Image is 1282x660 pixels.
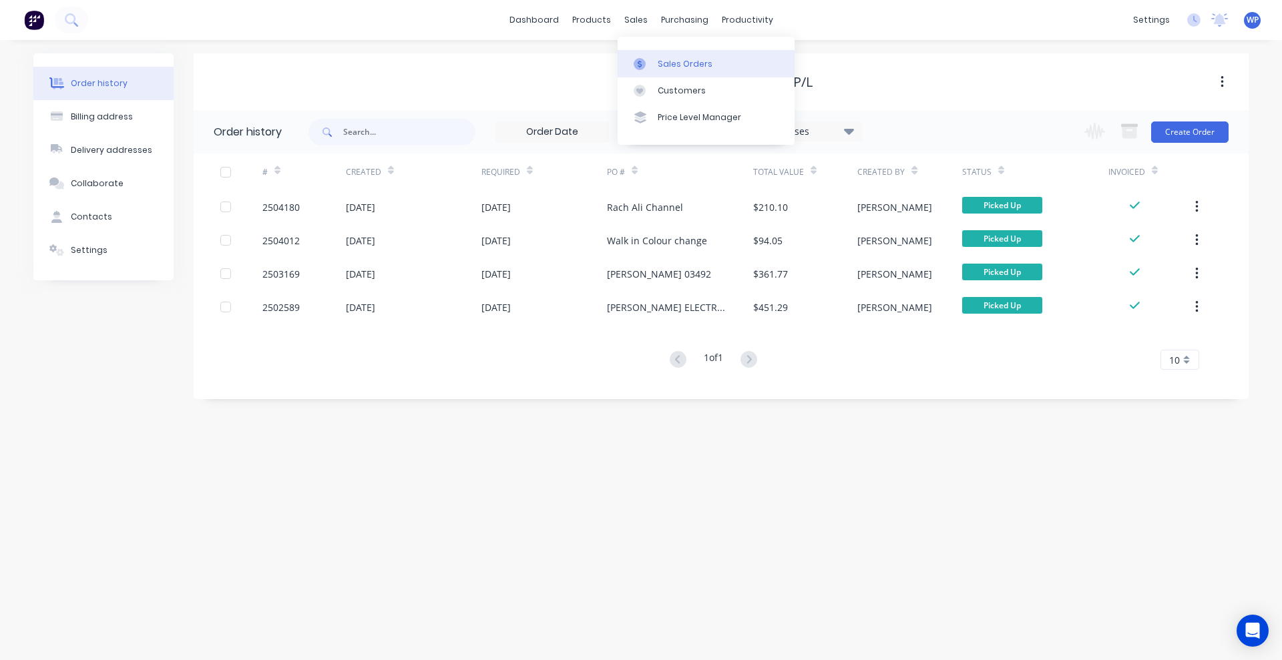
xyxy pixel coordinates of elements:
div: 2504180 [262,200,300,214]
div: 1 of 1 [704,350,723,370]
div: [DATE] [346,234,375,248]
a: Sales Orders [618,50,795,77]
div: settings [1126,10,1177,30]
div: Customers [658,85,706,97]
div: Order history [71,77,128,89]
div: [PERSON_NAME] [857,300,932,314]
div: [DATE] [481,200,511,214]
button: Order history [33,67,174,100]
div: 2504012 [262,234,300,248]
div: [PERSON_NAME] [857,234,932,248]
div: Total Value [753,153,857,190]
div: Created [346,153,481,190]
div: Created By [857,153,961,190]
span: Picked Up [962,230,1042,247]
div: # [262,153,346,190]
button: Contacts [33,200,174,234]
div: [PERSON_NAME] [857,200,932,214]
div: Walk in Colour change [607,234,707,248]
div: Open Intercom Messenger [1237,615,1269,647]
div: purchasing [654,10,715,30]
div: Required [481,166,520,178]
input: Order Date [496,122,608,142]
div: Status [962,153,1108,190]
span: 10 [1169,353,1180,367]
div: 35 Statuses [750,124,862,139]
div: [DATE] [346,300,375,314]
div: Billing address [71,111,133,123]
div: $451.29 [753,300,788,314]
button: Settings [33,234,174,267]
a: Price Level Manager [618,104,795,131]
div: Total Value [753,166,804,178]
a: dashboard [503,10,566,30]
div: $361.77 [753,267,788,281]
div: [DATE] [481,234,511,248]
span: Picked Up [962,264,1042,280]
div: [PERSON_NAME] [857,267,932,281]
button: Delivery addresses [33,133,174,167]
div: PO # [607,153,753,190]
div: 2502589 [262,300,300,314]
div: [DATE] [481,267,511,281]
div: # [262,166,268,178]
button: Create Order [1151,121,1229,143]
span: WP [1247,14,1259,26]
div: Invoiced [1108,166,1145,178]
div: $94.05 [753,234,783,248]
div: Order history [214,124,282,140]
div: Created [346,166,381,178]
div: [DATE] [346,200,375,214]
div: Required [481,153,607,190]
div: Collaborate [71,178,124,190]
div: Invoiced [1108,153,1192,190]
div: $210.10 [753,200,788,214]
div: sales [618,10,654,30]
div: [PERSON_NAME] 03492 [607,267,711,281]
div: Settings [71,244,108,256]
div: 2503169 [262,267,300,281]
div: Contacts [71,211,112,223]
button: Billing address [33,100,174,133]
input: Search... [343,119,475,145]
button: Collaborate [33,167,174,200]
a: Customers [618,77,795,104]
div: Price Level Manager [658,111,741,123]
div: Sales Orders [658,58,712,70]
div: productivity [715,10,780,30]
div: Rach Ali Channel [607,200,683,214]
div: Status [962,166,992,178]
div: [DATE] [346,267,375,281]
div: [PERSON_NAME] ELECTRO BLACK ACE [607,300,726,314]
span: Picked Up [962,197,1042,214]
div: [DATE] [481,300,511,314]
span: Picked Up [962,297,1042,314]
div: Created By [857,166,905,178]
div: products [566,10,618,30]
img: Factory [24,10,44,30]
div: PO # [607,166,625,178]
div: Delivery addresses [71,144,152,156]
